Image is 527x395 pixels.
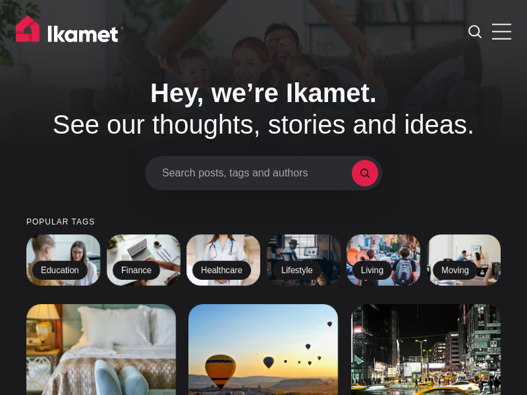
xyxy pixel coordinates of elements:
[433,261,478,280] h2: Moving
[267,234,341,286] a: Lifestyle
[347,234,420,286] a: Living
[107,234,180,286] a: Finance
[150,78,377,107] span: Hey, we’re Ikamet.
[113,261,160,280] h2: Finance
[352,261,392,280] h2: Living
[32,261,88,280] h2: Education
[273,261,321,280] h2: Lifestyle
[186,234,260,286] a: Healthcare
[26,77,501,140] h1: See our thoughts, stories and ideas.
[26,218,501,226] small: Popular tags
[427,234,501,286] a: Moving
[16,15,124,48] img: Ikamet home
[26,234,100,286] a: Education
[192,261,251,280] h2: Healthcare
[162,167,352,179] span: Search posts, tags and authors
